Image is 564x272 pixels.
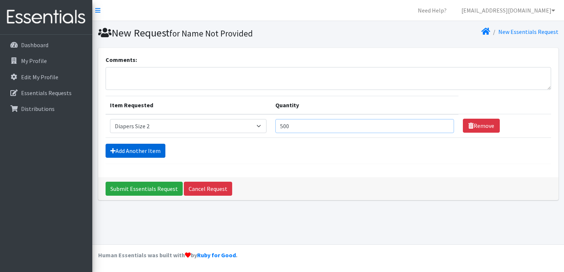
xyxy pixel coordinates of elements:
[98,27,326,39] h1: New Request
[169,28,253,39] small: for Name Not Provided
[98,251,237,259] strong: Human Essentials was built with by .
[3,101,89,116] a: Distributions
[3,70,89,84] a: Edit My Profile
[106,96,271,114] th: Item Requested
[498,28,558,35] a: New Essentials Request
[21,89,72,97] p: Essentials Requests
[21,73,58,81] p: Edit My Profile
[21,57,47,64] p: My Profile
[106,55,137,64] label: Comments:
[197,251,236,259] a: Ruby for Good
[463,119,500,133] a: Remove
[106,144,165,158] a: Add Another Item
[106,182,183,196] input: Submit Essentials Request
[271,96,458,114] th: Quantity
[184,182,232,196] a: Cancel Request
[21,41,48,49] p: Dashboard
[3,53,89,68] a: My Profile
[455,3,561,18] a: [EMAIL_ADDRESS][DOMAIN_NAME]
[3,38,89,52] a: Dashboard
[3,5,89,29] img: HumanEssentials
[412,3,453,18] a: Need Help?
[21,105,55,112] p: Distributions
[3,86,89,100] a: Essentials Requests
